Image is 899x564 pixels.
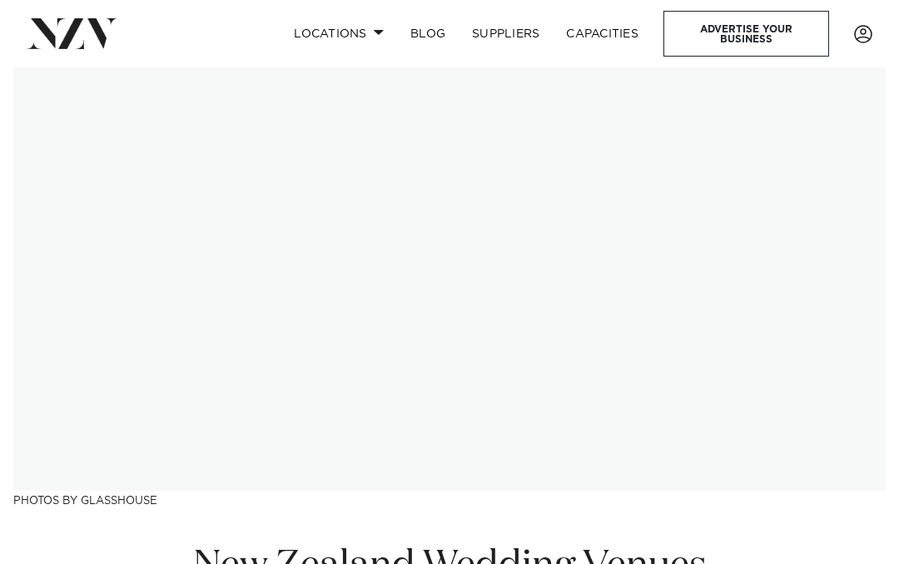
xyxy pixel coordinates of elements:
a: BLOG [397,16,459,52]
a: Locations [281,16,397,52]
a: SUPPLIERS [459,16,553,52]
img: nzv-logo.png [27,18,117,48]
a: Advertise your business [663,11,829,57]
a: Capacities [553,16,652,52]
h3: Photos by Glasshouse [13,491,886,508]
